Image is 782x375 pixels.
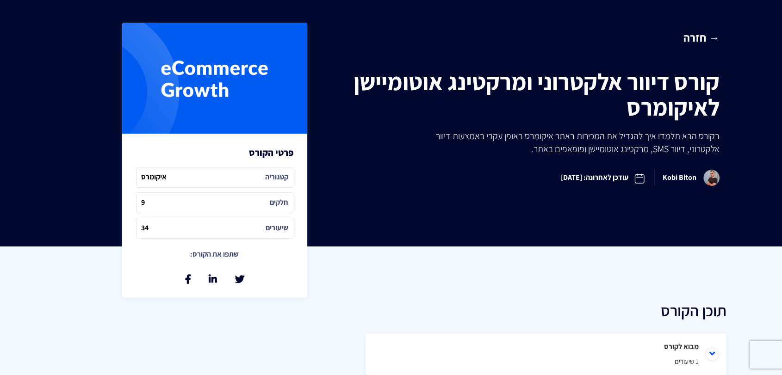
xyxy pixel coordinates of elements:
[270,197,288,208] i: חלקים
[654,170,720,186] span: Kobi Biton
[141,223,149,234] i: 34
[342,69,720,121] h1: קורס דיוור אלקטרוני ומרקטינג אוטומיישן לאיקומרס
[342,30,720,45] a: → חזרה
[141,172,167,183] i: איקומרס
[265,172,288,183] i: קטגוריה
[393,357,699,366] span: 1 שיעורים
[366,333,726,375] li: מבוא לקורס
[266,223,288,234] i: שיעורים
[552,165,654,191] span: עודכן לאחרונה: [DATE]
[209,275,217,284] a: שתף בלינקאדין
[190,248,239,261] p: שתפו את הקורס:
[185,275,191,284] a: שתף בפייסבוק
[366,302,726,319] h2: תוכן הקורס
[235,275,244,284] a: שתף בטוויטר
[417,129,720,155] p: בקורס הבא תלמדו איך להגדיל את המכירות באתר איקומרס באופן עקבי באמצעות דיוור אלקטרוני, דיוור SMS, ...
[141,197,145,208] i: 9
[249,148,293,158] h3: פרטי הקורס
